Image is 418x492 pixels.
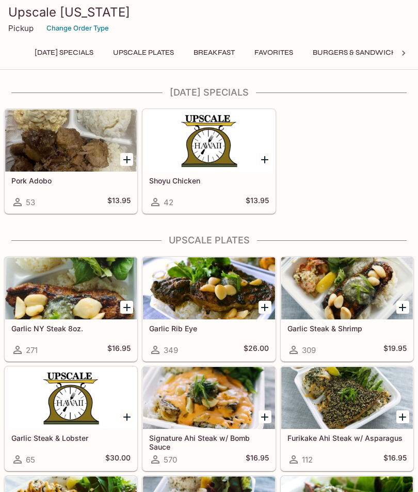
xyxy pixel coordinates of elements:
[142,109,275,213] a: Shoyu Chicken42$13.95
[5,367,137,429] div: Garlic Steak & Lobster
[246,196,269,208] h5: $13.95
[26,197,35,207] span: 53
[149,434,268,451] h5: Signature Ahi Steak w/ Bomb Sauce
[281,257,413,319] div: Garlic Steak & Shrimp
[142,366,275,471] a: Signature Ahi Steak w/ Bomb Sauce570$16.95
[107,196,131,208] h5: $13.95
[120,153,133,166] button: Add Pork Adobo
[396,301,409,314] button: Add Garlic Steak & Shrimp
[29,45,99,60] button: [DATE] Specials
[259,301,271,314] button: Add Garlic Rib Eye
[249,45,299,60] button: Favorites
[302,345,316,355] span: 309
[11,434,131,442] h5: Garlic Steak & Lobster
[120,301,133,314] button: Add Garlic NY Steak 8oz.
[107,45,180,60] button: UPSCALE Plates
[149,176,268,185] h5: Shoyu Chicken
[281,366,413,471] a: Furikake Ahi Steak w/ Asparagus112$16.95
[5,109,137,213] a: Pork Adobo53$13.95
[143,367,275,429] div: Signature Ahi Steak w/ Bomb Sauce
[120,410,133,423] button: Add Garlic Steak & Lobster
[105,453,131,466] h5: $30.00
[164,345,178,355] span: 349
[5,257,137,319] div: Garlic NY Steak 8oz.
[143,257,275,319] div: Garlic Rib Eye
[259,410,271,423] button: Add Signature Ahi Steak w/ Bomb Sauce
[287,434,407,442] h5: Furikake Ahi Steak w/ Asparagus
[259,153,271,166] button: Add Shoyu Chicken
[8,23,34,33] p: Pickup
[8,4,410,20] h3: Upscale [US_STATE]
[26,455,35,465] span: 65
[107,344,131,356] h5: $16.95
[383,344,407,356] h5: $19.95
[5,366,137,471] a: Garlic Steak & Lobster65$30.00
[307,45,411,60] button: Burgers & Sandwiches
[26,345,38,355] span: 271
[4,235,414,246] h4: UPSCALE Plates
[5,257,137,361] a: Garlic NY Steak 8oz.271$16.95
[281,257,413,361] a: Garlic Steak & Shrimp309$19.95
[143,110,275,172] div: Shoyu Chicken
[42,20,114,36] button: Change Order Type
[383,453,407,466] h5: $16.95
[11,176,131,185] h5: Pork Adobo
[188,45,240,60] button: Breakfast
[287,324,407,333] h5: Garlic Steak & Shrimp
[246,453,269,466] h5: $16.95
[244,344,269,356] h5: $26.00
[396,410,409,423] button: Add Furikake Ahi Steak w/ Asparagus
[5,110,137,172] div: Pork Adobo
[164,197,173,207] span: 42
[164,455,177,465] span: 570
[149,324,268,333] h5: Garlic Rib Eye
[281,367,413,429] div: Furikake Ahi Steak w/ Asparagus
[302,455,313,465] span: 112
[11,324,131,333] h5: Garlic NY Steak 8oz.
[4,87,414,98] h4: [DATE] Specials
[142,257,275,361] a: Garlic Rib Eye349$26.00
